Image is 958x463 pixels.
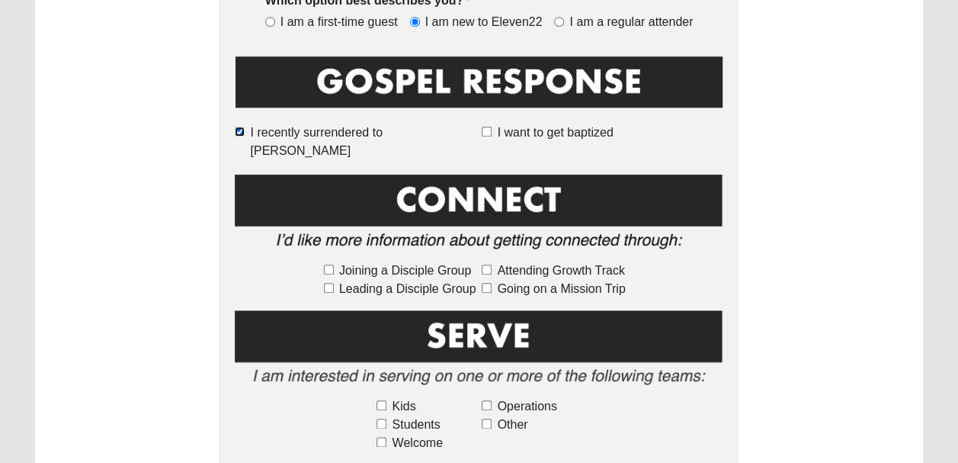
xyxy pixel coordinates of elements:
[235,127,245,137] input: I recently surrendered to [PERSON_NAME]
[235,171,723,259] img: Connect.png
[497,124,613,142] span: I want to get baptized
[497,397,556,416] span: Operations
[250,124,476,160] span: I recently surrendered to [PERSON_NAME]
[554,17,564,27] input: I am a regular attender
[482,283,492,293] input: Going on a Mission Trip
[482,265,492,275] input: Attending Growth Track
[425,14,543,31] span: I am new to Eleven22
[482,127,492,137] input: I want to get baptized
[235,53,723,121] img: GospelResponseBLK.png
[497,280,625,298] span: Going on a Mission Trip
[392,397,415,416] span: Kids
[339,280,476,298] span: Leading a Disciple Group
[376,437,386,447] input: Welcome
[265,17,275,27] input: I am a first-time guest
[482,419,492,429] input: Other
[482,400,492,410] input: Operations
[497,262,624,280] span: Attending Growth Track
[392,434,442,452] span: Welcome
[235,307,723,395] img: Serve2.png
[569,14,693,31] span: I am a regular attender
[497,416,527,434] span: Other
[376,400,386,410] input: Kids
[376,419,386,429] input: Students
[280,14,398,31] span: I am a first-time guest
[324,265,334,275] input: Joining a Disciple Group
[410,17,420,27] input: I am new to Eleven22
[324,283,334,293] input: Leading a Disciple Group
[339,262,471,280] span: Joining a Disciple Group
[392,416,440,434] span: Students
